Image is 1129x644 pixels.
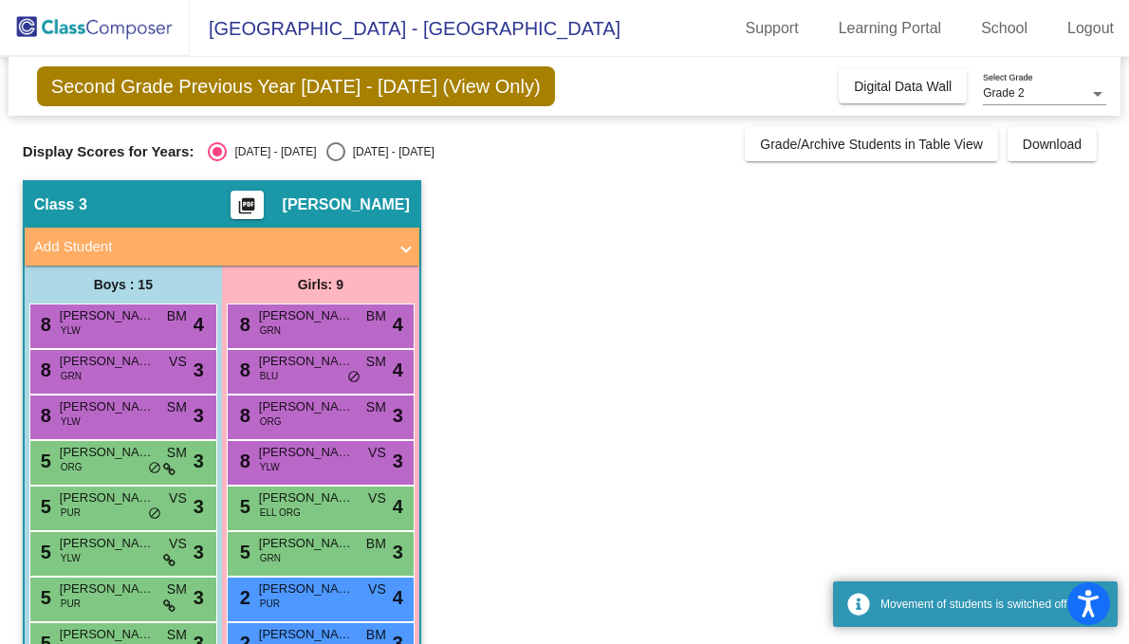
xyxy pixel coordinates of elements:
[235,405,250,426] span: 8
[60,397,155,416] span: [PERSON_NAME]
[60,352,155,371] span: [PERSON_NAME]
[393,492,403,521] span: 4
[259,534,354,553] span: [PERSON_NAME]
[366,397,386,417] span: SM
[260,460,280,474] span: YLW
[235,587,250,608] span: 2
[880,596,1103,613] div: Movement of students is switched off
[167,580,187,599] span: SM
[259,488,354,507] span: [PERSON_NAME]
[169,534,187,554] span: VS
[235,451,250,471] span: 8
[167,397,187,417] span: SM
[208,142,434,161] mat-radio-group: Select an option
[854,79,952,94] span: Digital Data Wall
[60,625,155,644] span: [PERSON_NAME]
[259,352,354,371] span: [PERSON_NAME]
[260,597,280,611] span: PUR
[824,13,957,44] a: Learning Portal
[368,443,386,463] span: VS
[194,447,204,475] span: 3
[60,488,155,507] span: [PERSON_NAME]
[366,306,386,326] span: BM
[148,506,161,522] span: do_not_disturb_alt
[235,314,250,335] span: 8
[194,310,204,339] span: 4
[36,542,51,562] span: 5
[1008,127,1097,161] button: Download
[190,13,620,44] span: [GEOGRAPHIC_DATA] - [GEOGRAPHIC_DATA]
[260,323,281,338] span: GRN
[283,195,410,214] span: [PERSON_NAME]
[1052,13,1129,44] a: Logout
[235,496,250,517] span: 5
[148,461,161,476] span: do_not_disturb_alt
[393,356,403,384] span: 4
[34,195,87,214] span: Class 3
[36,405,51,426] span: 8
[347,370,361,385] span: do_not_disturb_alt
[231,191,264,219] button: Print Students Details
[235,359,250,380] span: 8
[61,323,81,338] span: YLW
[345,143,435,160] div: [DATE] - [DATE]
[194,401,204,430] span: 3
[235,542,250,562] span: 5
[36,314,51,335] span: 8
[60,443,155,462] span: [PERSON_NAME]
[260,506,301,520] span: ELL ORG
[60,580,155,598] span: [PERSON_NAME]
[393,583,403,612] span: 4
[36,451,51,471] span: 5
[23,143,194,160] span: Display Scores for Years:
[260,414,282,429] span: ORG
[1023,137,1082,152] span: Download
[194,356,204,384] span: 3
[36,359,51,380] span: 8
[37,66,555,106] span: Second Grade Previous Year [DATE] - [DATE] (View Only)
[61,506,81,520] span: PUR
[259,443,354,462] span: [PERSON_NAME] [PERSON_NAME]
[25,266,222,304] div: Boys : 15
[235,196,258,223] mat-icon: picture_as_pdf
[839,69,967,103] button: Digital Data Wall
[259,306,354,325] span: [PERSON_NAME]
[745,127,998,161] button: Grade/Archive Students in Table View
[222,266,419,304] div: Girls: 9
[25,228,419,266] mat-expansion-panel-header: Add Student
[34,236,387,258] mat-panel-title: Add Student
[393,310,403,339] span: 4
[194,583,204,612] span: 3
[393,401,403,430] span: 3
[60,534,155,553] span: [PERSON_NAME]
[169,352,187,372] span: VS
[260,369,278,383] span: BLU
[61,414,81,429] span: YLW
[366,352,386,372] span: SM
[259,580,354,598] span: [PERSON_NAME]
[36,587,51,608] span: 5
[260,551,281,565] span: GRN
[259,397,354,416] span: [PERSON_NAME]
[194,538,204,566] span: 3
[366,534,386,554] span: BM
[393,447,403,475] span: 3
[760,137,983,152] span: Grade/Archive Students in Table View
[227,143,316,160] div: [DATE] - [DATE]
[393,538,403,566] span: 3
[259,625,354,644] span: [PERSON_NAME]
[61,597,81,611] span: PUR
[60,306,155,325] span: [PERSON_NAME]
[36,496,51,517] span: 5
[169,488,187,508] span: VS
[368,488,386,508] span: VS
[368,580,386,599] span: VS
[61,551,81,565] span: YLW
[167,306,187,326] span: BM
[731,13,814,44] a: Support
[61,369,82,383] span: GRN
[61,460,83,474] span: ORG
[983,86,1024,100] span: Grade 2
[966,13,1043,44] a: School
[167,443,187,463] span: SM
